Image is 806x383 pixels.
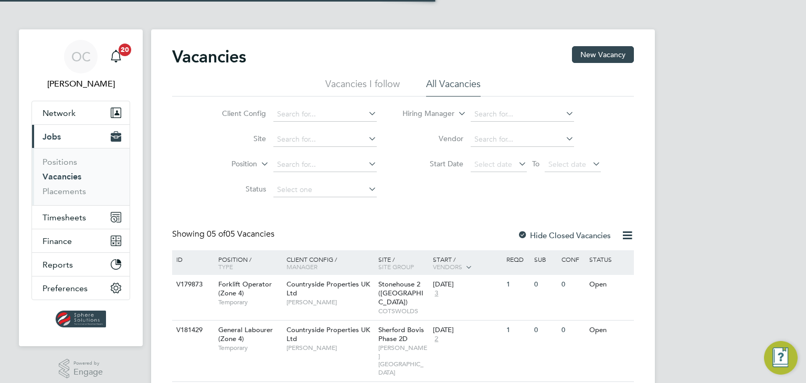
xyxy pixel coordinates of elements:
div: Site / [376,250,431,275]
span: Network [43,108,76,118]
label: Site [206,134,266,143]
span: Preferences [43,283,88,293]
a: OC[PERSON_NAME] [31,40,130,90]
button: Preferences [32,276,130,300]
span: Forklift Operator (Zone 4) [218,280,272,297]
span: Jobs [43,132,61,142]
span: 3 [433,289,440,298]
div: 0 [532,275,559,294]
div: Open [587,275,632,294]
label: Hide Closed Vacancies [517,230,611,240]
button: Jobs [32,125,130,148]
span: Powered by [73,359,103,368]
a: Positions [43,157,77,167]
span: Select date [474,159,512,169]
span: Select date [548,159,586,169]
li: All Vacancies [426,78,481,97]
span: 05 of [207,229,226,239]
span: Finance [43,236,72,246]
span: 05 Vacancies [207,229,274,239]
button: New Vacancy [572,46,634,63]
img: spheresolutions-logo-retina.png [56,311,107,327]
span: [PERSON_NAME] [287,344,373,352]
span: [PERSON_NAME] [287,298,373,306]
button: Network [32,101,130,124]
input: Search for... [471,132,574,147]
div: [DATE] [433,326,501,335]
div: 1 [504,275,531,294]
button: Timesheets [32,206,130,229]
input: Select one [273,183,377,197]
a: Vacancies [43,172,81,182]
div: Reqd [504,250,531,268]
span: To [529,157,543,171]
span: Ollie Clarke [31,78,130,90]
label: Vendor [403,134,463,143]
label: Status [206,184,266,194]
span: Temporary [218,298,281,306]
div: Jobs [32,148,130,205]
span: Manager [287,262,317,271]
div: Client Config / [284,250,376,275]
label: Client Config [206,109,266,118]
input: Search for... [471,107,574,122]
span: Timesheets [43,212,86,222]
span: 2 [433,335,440,344]
input: Search for... [273,107,377,122]
span: COTSWOLDS [378,307,428,315]
input: Search for... [273,132,377,147]
button: Reports [32,253,130,276]
span: Stonehouse 2 ([GEOGRAPHIC_DATA]) [378,280,423,306]
div: 0 [559,321,586,340]
span: [PERSON_NAME][GEOGRAPHIC_DATA] [378,344,428,376]
div: V181429 [174,321,210,340]
a: Powered byEngage [59,359,103,379]
span: Temporary [218,344,281,352]
span: Countryside Properties UK Ltd [287,325,370,343]
div: Start / [430,250,504,276]
div: V179873 [174,275,210,294]
span: Engage [73,368,103,377]
div: 1 [504,321,531,340]
li: Vacancies I follow [325,78,400,97]
div: ID [174,250,210,268]
span: General Labourer (Zone 4) [218,325,273,343]
span: 20 [119,44,131,56]
div: Sub [532,250,559,268]
div: Status [587,250,632,268]
div: 0 [532,321,559,340]
span: Reports [43,260,73,270]
label: Hiring Manager [394,109,454,119]
input: Search for... [273,157,377,172]
label: Position [197,159,257,169]
div: [DATE] [433,280,501,289]
a: Placements [43,186,86,196]
span: Vendors [433,262,462,271]
div: Conf [559,250,586,268]
nav: Main navigation [19,29,143,346]
div: 0 [559,275,586,294]
div: Open [587,321,632,340]
a: Go to home page [31,311,130,327]
h2: Vacancies [172,46,246,67]
div: Position / [210,250,284,275]
span: Sherford Bovis Phase 2D [378,325,424,343]
a: 20 [105,40,126,73]
span: Countryside Properties UK Ltd [287,280,370,297]
span: Type [218,262,233,271]
div: Showing [172,229,277,240]
button: Finance [32,229,130,252]
span: OC [71,50,91,63]
span: Site Group [378,262,414,271]
label: Start Date [403,159,463,168]
button: Engage Resource Center [764,341,798,375]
